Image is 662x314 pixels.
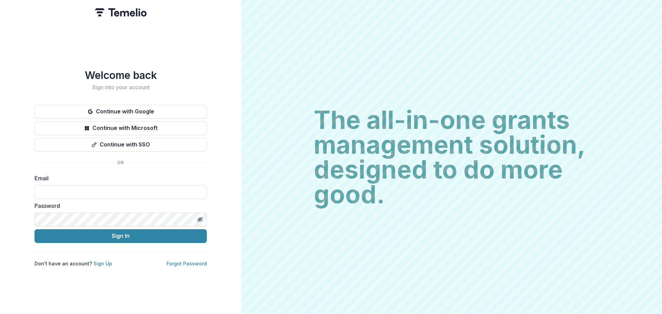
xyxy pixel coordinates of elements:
p: Don't have an account? [34,260,112,267]
a: Sign Up [93,261,112,266]
label: Password [34,202,203,210]
button: Continue with SSO [34,138,207,152]
button: Sign In [34,229,207,243]
h1: Welcome back [34,69,207,81]
a: Forgot Password [167,261,207,266]
h2: Sign into your account [34,84,207,91]
label: Email [34,174,203,182]
button: Continue with Microsoft [34,121,207,135]
button: Continue with Google [34,105,207,119]
img: Temelio [95,8,147,17]
button: Toggle password visibility [194,214,205,225]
